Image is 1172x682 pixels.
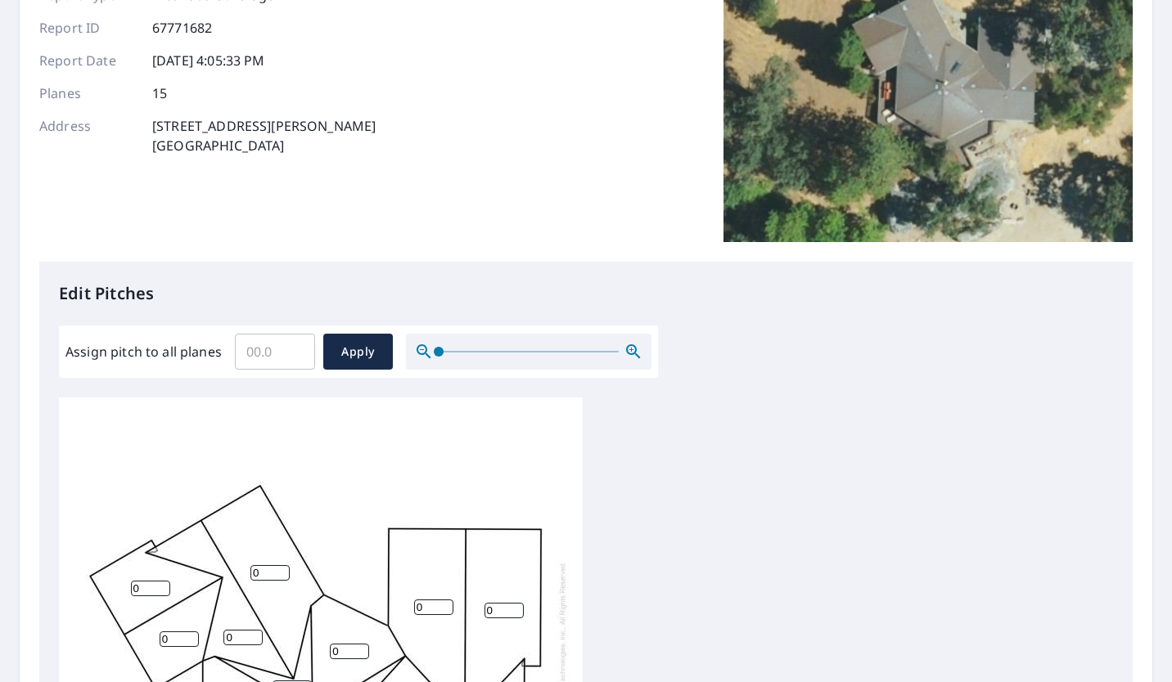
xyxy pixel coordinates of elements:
button: Apply [323,334,393,370]
p: 15 [152,83,167,103]
p: Address [39,116,137,155]
label: Assign pitch to all planes [65,342,222,361]
p: Report Date [39,51,137,70]
p: Edit Pitches [59,281,1113,306]
p: [DATE] 4:05:33 PM [152,51,265,70]
p: 67771682 [152,18,212,38]
span: Apply [336,342,380,362]
p: Report ID [39,18,137,38]
p: Planes [39,83,137,103]
input: 00.0 [235,329,315,375]
p: [STREET_ADDRESS][PERSON_NAME] [GEOGRAPHIC_DATA] [152,116,376,155]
